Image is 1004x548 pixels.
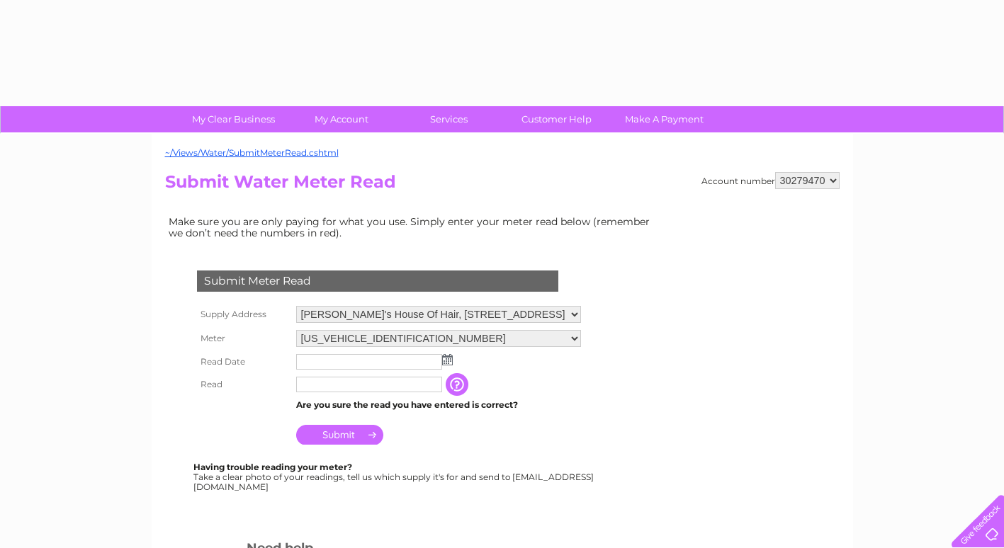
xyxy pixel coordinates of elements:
[193,462,352,472] b: Having trouble reading your meter?
[293,396,585,414] td: Are you sure the read you have entered is correct?
[193,462,596,491] div: Take a clear photo of your readings, tell us which supply it's for and send to [EMAIL_ADDRESS][DO...
[165,212,661,242] td: Make sure you are only paying for what you use. Simply enter your meter read below (remember we d...
[193,302,293,326] th: Supply Address
[193,350,293,373] th: Read Date
[175,106,292,132] a: My Clear Business
[193,326,293,350] th: Meter
[197,270,558,292] div: Submit Meter Read
[442,354,453,365] img: ...
[165,147,339,158] a: ~/Views/Water/SubmitMeterRead.cshtml
[446,373,471,396] input: Information
[296,425,383,445] input: Submit
[193,373,293,396] th: Read
[390,106,507,132] a: Services
[165,172,840,199] h2: Submit Water Meter Read
[701,172,840,189] div: Account number
[283,106,400,132] a: My Account
[498,106,615,132] a: Customer Help
[606,106,723,132] a: Make A Payment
